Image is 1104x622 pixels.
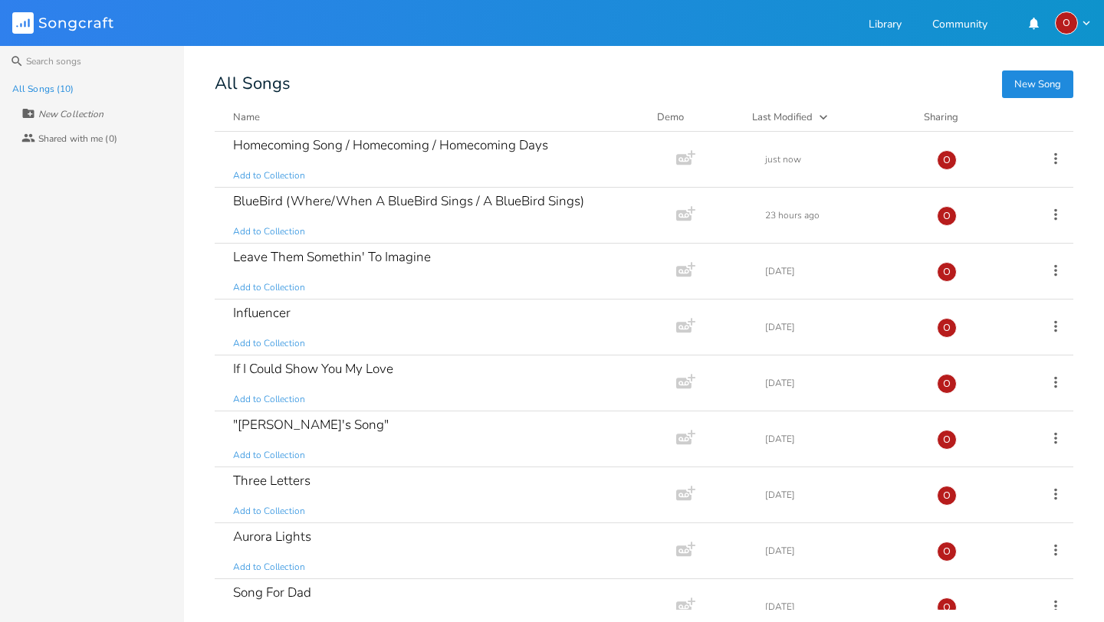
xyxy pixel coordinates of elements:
[937,430,957,450] div: ozarrows13
[1055,11,1092,34] button: O
[1055,11,1078,34] div: ozarrows13
[937,318,957,338] div: ozarrows13
[765,211,918,220] div: 23 hours ago
[937,262,957,282] div: ozarrows13
[765,155,918,164] div: just now
[765,546,918,555] div: [DATE]
[38,110,103,119] div: New Collection
[233,393,305,406] span: Add to Collection
[869,19,902,32] a: Library
[233,139,548,152] div: Homecoming Song / Homecoming / Homecoming Days
[233,530,311,543] div: Aurora Lights
[765,378,918,388] div: [DATE]
[233,195,584,208] div: BlueBird (Where/When A BlueBird Sings / A BlueBird Sings)
[924,110,1016,125] div: Sharing
[752,110,905,125] button: Last Modified
[233,225,305,238] span: Add to Collection
[233,418,389,431] div: "[PERSON_NAME]'s Song"
[657,110,734,125] div: Demo
[937,374,957,394] div: ozarrows13
[233,474,310,487] div: Three Letters
[38,134,117,143] div: Shared with me (0)
[233,586,311,599] div: Song For Dad
[937,542,957,561] div: ozarrows13
[765,322,918,332] div: [DATE]
[937,597,957,617] div: ozarrows13
[233,110,639,125] button: Name
[233,306,291,319] div: Influencer
[215,77,1073,91] div: All Songs
[937,206,957,226] div: ozarrows13
[233,169,305,182] span: Add to Collection
[932,19,987,32] a: Community
[233,561,305,574] span: Add to Collection
[1002,70,1073,98] button: New Song
[233,250,431,264] div: Leave Them Somethin' To Imagine
[233,281,305,294] span: Add to Collection
[233,505,305,518] span: Add to Collection
[765,267,918,276] div: [DATE]
[233,110,260,124] div: Name
[233,337,305,350] span: Add to Collection
[937,486,957,506] div: ozarrows13
[765,434,918,444] div: [DATE]
[233,449,305,462] span: Add to Collection
[12,84,74,93] div: All Songs (10)
[233,362,393,375] div: If I Could Show You My Love
[937,150,957,170] div: ozarrows13
[765,602,918,611] div: [DATE]
[752,110,813,124] div: Last Modified
[765,490,918,499] div: [DATE]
